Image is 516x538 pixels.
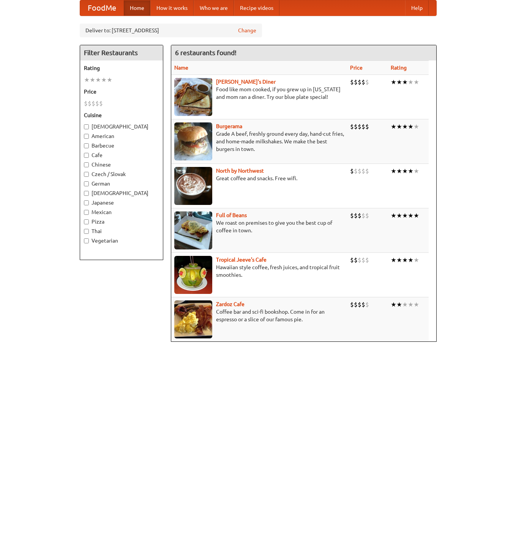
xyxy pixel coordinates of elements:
[396,256,402,264] li: ★
[84,142,159,149] label: Barbecue
[92,99,95,108] li: $
[365,211,369,220] li: $
[84,134,89,139] input: American
[361,211,365,220] li: $
[365,78,369,86] li: $
[402,167,408,175] li: ★
[174,167,212,205] img: north.jpg
[124,0,150,16] a: Home
[216,79,276,85] a: [PERSON_NAME]'s Diner
[84,180,159,187] label: German
[413,122,419,131] li: ★
[174,78,212,116] img: sallys.jpg
[396,211,402,220] li: ★
[365,300,369,309] li: $
[391,300,396,309] li: ★
[84,237,159,244] label: Vegetarian
[365,122,369,131] li: $
[408,211,413,220] li: ★
[84,88,159,95] h5: Price
[174,65,188,71] a: Name
[150,0,194,16] a: How it works
[413,78,419,86] li: ★
[216,301,245,307] a: Zardoz Cafe
[358,300,361,309] li: $
[350,65,363,71] a: Price
[84,161,159,168] label: Chinese
[361,167,365,175] li: $
[408,256,413,264] li: ★
[358,256,361,264] li: $
[84,227,159,235] label: Thai
[84,124,89,129] input: [DEMOGRAPHIC_DATA]
[107,76,112,84] li: ★
[95,76,101,84] li: ★
[216,257,267,263] b: Tropical Jeeve's Cafe
[174,308,344,323] p: Coffee bar and sci-fi bookshop. Come in for an espresso or a slice of our famous pie.
[354,78,358,86] li: $
[354,256,358,264] li: $
[95,99,99,108] li: $
[84,123,159,130] label: [DEMOGRAPHIC_DATA]
[84,199,159,206] label: Japanese
[413,300,419,309] li: ★
[174,211,212,249] img: beans.jpg
[84,143,89,148] input: Barbecue
[84,189,159,197] label: [DEMOGRAPHIC_DATA]
[396,300,402,309] li: ★
[84,208,159,216] label: Mexican
[391,167,396,175] li: ★
[413,167,419,175] li: ★
[402,78,408,86] li: ★
[408,300,413,309] li: ★
[174,300,212,338] img: zardoz.jpg
[350,78,354,86] li: $
[80,45,163,60] h4: Filter Restaurants
[174,256,212,294] img: jeeves.jpg
[84,218,159,225] label: Pizza
[234,0,279,16] a: Recipe videos
[174,175,344,182] p: Great coffee and snacks. Free wifi.
[84,200,89,205] input: Japanese
[88,99,92,108] li: $
[84,229,89,234] input: Thai
[365,256,369,264] li: $
[391,122,396,131] li: ★
[84,99,88,108] li: $
[84,111,159,119] h5: Cuisine
[194,0,234,16] a: Who we are
[216,212,247,218] a: Full of Beans
[361,256,365,264] li: $
[84,238,89,243] input: Vegetarian
[350,300,354,309] li: $
[216,168,264,174] a: North by Northwest
[84,162,89,167] input: Chinese
[350,211,354,220] li: $
[396,78,402,86] li: ★
[90,76,95,84] li: ★
[238,27,256,34] a: Change
[361,300,365,309] li: $
[80,24,262,37] div: Deliver to: [STREET_ADDRESS]
[402,122,408,131] li: ★
[402,211,408,220] li: ★
[361,122,365,131] li: $
[391,256,396,264] li: ★
[84,151,159,159] label: Cafe
[84,76,90,84] li: ★
[408,167,413,175] li: ★
[175,49,237,56] ng-pluralize: 6 restaurants found!
[350,256,354,264] li: $
[174,86,344,101] p: Food like mom cooked, if you grew up in [US_STATE] and mom ran a diner. Try our blue plate special!
[174,219,344,234] p: We roast on premises to give you the best cup of coffee in town.
[354,122,358,131] li: $
[391,211,396,220] li: ★
[365,167,369,175] li: $
[408,78,413,86] li: ★
[84,181,89,186] input: German
[84,219,89,224] input: Pizza
[101,76,107,84] li: ★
